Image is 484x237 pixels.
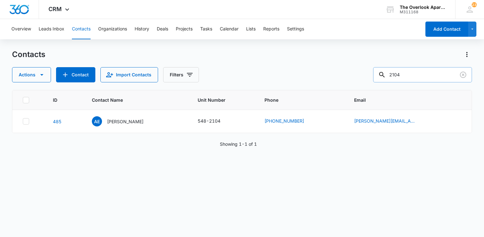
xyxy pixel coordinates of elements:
span: Unit Number [198,97,249,103]
span: CRM [48,6,62,12]
div: Email - arianadeubach@icloud.com - Select to Edit Field [354,118,429,125]
button: Clear [458,70,468,80]
div: Phone - (970) 732-7330 - Select to Edit Field [264,118,315,125]
button: History [135,19,149,39]
span: AE [92,116,102,126]
button: Lists [246,19,256,39]
div: account id [400,10,446,14]
div: notifications count [472,2,477,7]
button: Contacts [72,19,91,39]
div: Unit Number - 548-2104 - Select to Edit Field [198,118,232,125]
button: Filters [163,67,199,82]
a: Navigate to contact details page for Ariana E Deubach [53,119,61,124]
button: Reports [263,19,279,39]
button: Import Contacts [100,67,158,82]
a: [PHONE_NUMBER] [264,118,304,124]
a: [PERSON_NAME][EMAIL_ADDRESS][DOMAIN_NAME] [354,118,417,124]
span: Email [354,97,452,103]
span: Contact Name [92,97,173,103]
button: Deals [157,19,168,39]
div: account name [400,5,446,10]
button: Tasks [200,19,212,39]
button: Add Contact [425,22,468,37]
button: Overview [11,19,31,39]
h1: Contacts [12,50,45,59]
button: Actions [462,49,472,60]
span: Phone [264,97,330,103]
button: Leads Inbox [39,19,64,39]
button: Projects [176,19,193,39]
span: 23 [472,2,477,7]
div: 548-2104 [198,118,220,124]
span: ID [53,97,67,103]
button: Add Contact [56,67,95,82]
p: Showing 1-1 of 1 [220,141,257,147]
button: Organizations [98,19,127,39]
div: Contact Name - Ariana E Deubach - Select to Edit Field [92,116,155,126]
input: Search Contacts [373,67,472,82]
button: Calendar [220,19,239,39]
p: [PERSON_NAME] [107,118,143,125]
button: Settings [287,19,304,39]
button: Actions [12,67,51,82]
